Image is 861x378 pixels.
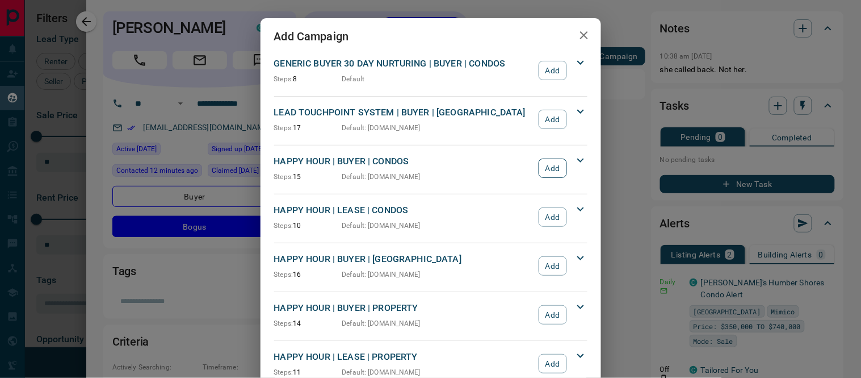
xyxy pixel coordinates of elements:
[274,57,534,70] p: GENERIC BUYER 30 DAY NURTURING | BUYER | CONDOS
[274,299,587,331] div: HAPPY HOUR | BUYER | PROPERTYSteps:14Default: [DOMAIN_NAME]Add
[539,207,566,227] button: Add
[342,74,365,84] p: Default
[274,173,293,181] span: Steps:
[274,368,293,376] span: Steps:
[274,124,293,132] span: Steps:
[274,271,293,279] span: Steps:
[274,155,534,168] p: HAPPY HOUR | BUYER | CONDOS
[274,75,293,83] span: Steps:
[274,350,534,364] p: HAPPY HOUR | LEASE | PROPERTY
[342,123,421,133] p: Default : [DOMAIN_NAME]
[342,221,421,231] p: Default : [DOMAIN_NAME]
[274,250,587,282] div: HAPPY HOUR | BUYER | [GEOGRAPHIC_DATA]Steps:16Default: [DOMAIN_NAME]Add
[274,318,342,329] p: 14
[274,269,342,280] p: 16
[274,221,342,231] p: 10
[342,318,421,329] p: Default : [DOMAIN_NAME]
[342,172,421,182] p: Default : [DOMAIN_NAME]
[274,222,293,230] span: Steps:
[274,106,534,119] p: LEAD TOUCHPOINT SYSTEM | BUYER | [GEOGRAPHIC_DATA]
[274,367,342,377] p: 11
[274,201,587,233] div: HAPPY HOUR | LEASE | CONDOSSteps:10Default: [DOMAIN_NAME]Add
[539,305,566,325] button: Add
[274,103,587,135] div: LEAD TOUCHPOINT SYSTEM | BUYER | [GEOGRAPHIC_DATA]Steps:17Default: [DOMAIN_NAME]Add
[539,159,566,178] button: Add
[539,354,566,373] button: Add
[342,367,421,377] p: Default : [DOMAIN_NAME]
[539,110,566,129] button: Add
[274,123,342,133] p: 17
[274,319,293,327] span: Steps:
[539,61,566,80] button: Add
[274,55,587,86] div: GENERIC BUYER 30 DAY NURTURING | BUYER | CONDOSSteps:8DefaultAdd
[539,256,566,276] button: Add
[274,301,534,315] p: HAPPY HOUR | BUYER | PROPERTY
[274,252,534,266] p: HAPPY HOUR | BUYER | [GEOGRAPHIC_DATA]
[274,203,534,217] p: HAPPY HOUR | LEASE | CONDOS
[274,172,342,182] p: 15
[274,152,587,184] div: HAPPY HOUR | BUYER | CONDOSSteps:15Default: [DOMAIN_NAME]Add
[261,18,363,55] h2: Add Campaign
[342,269,421,280] p: Default : [DOMAIN_NAME]
[274,74,342,84] p: 8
